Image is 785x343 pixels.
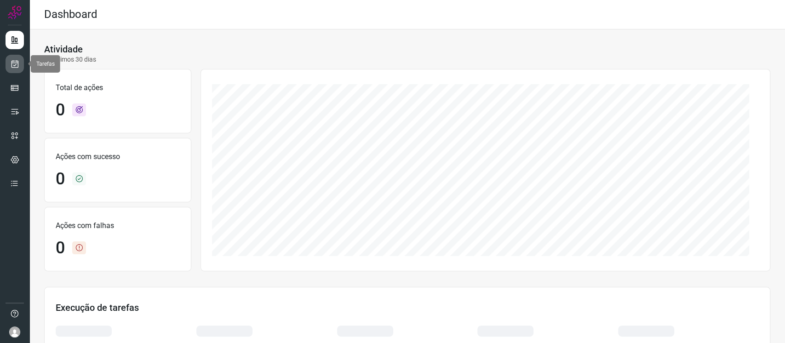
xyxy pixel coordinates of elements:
[56,151,180,162] p: Ações com sucesso
[56,302,759,313] h3: Execução de tarefas
[8,6,22,19] img: Logo
[44,8,97,21] h2: Dashboard
[44,55,96,64] p: Últimos 30 dias
[56,238,65,258] h1: 0
[56,100,65,120] h1: 0
[9,326,20,337] img: avatar-user-boy.jpg
[56,220,180,231] p: Ações com falhas
[44,44,83,55] h3: Atividade
[56,82,180,93] p: Total de ações
[56,169,65,189] h1: 0
[36,61,55,67] span: Tarefas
